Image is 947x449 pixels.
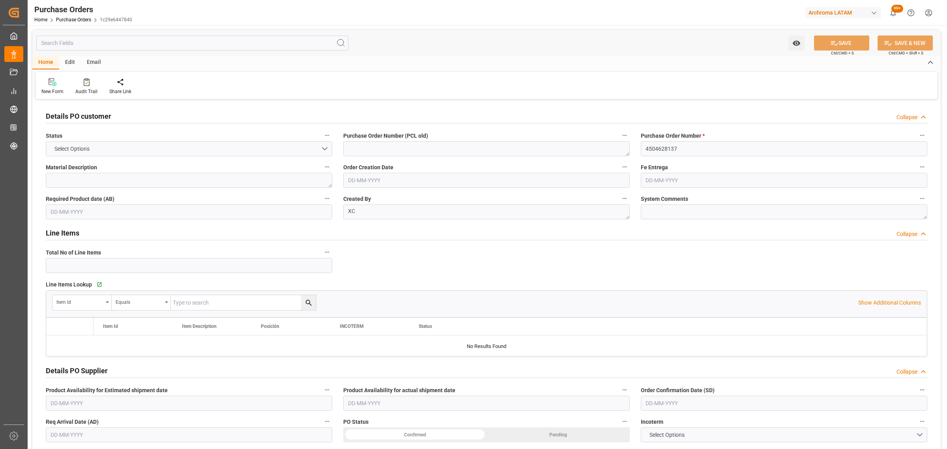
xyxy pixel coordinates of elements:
div: Pending [487,427,630,442]
div: Audit Trail [75,88,97,95]
span: Product Availability for actual shipment date [343,386,455,395]
span: Product Availability for Estimated shipment date [46,386,168,395]
input: DD-MM-YYYY [46,427,332,442]
div: Edit [59,56,81,69]
button: open menu [52,295,112,310]
h2: Details PO customer [46,111,111,122]
span: Incoterm [641,418,663,426]
button: Fe Entrega [917,162,927,172]
input: DD-MM-YYYY [641,396,927,411]
div: Equals [116,297,162,306]
button: Created By [619,193,630,204]
input: DD-MM-YYYY [343,173,630,188]
input: DD-MM-YYYY [641,173,927,188]
button: open menu [46,141,332,156]
span: Required Product date (AB) [46,195,114,203]
h2: Details PO Supplier [46,365,108,376]
span: INCOTERM [340,324,364,329]
div: Archroma LATAM [805,7,881,19]
button: Product Availability for actual shipment date [619,385,630,395]
textarea: XC [343,204,630,219]
button: Req Arrival Date (AD) [322,416,332,427]
button: Required Product date (AB) [322,193,332,204]
span: Order Confirmation Date (SD) [641,386,715,395]
span: System Comments [641,195,688,203]
span: Created By [343,195,371,203]
div: Share Link [109,88,131,95]
button: Purchase Order Number (PCL old) [619,130,630,140]
span: Select Options [51,145,94,153]
div: Collapse [896,113,917,122]
button: PO Status [619,416,630,427]
span: Ctrl/CMD + Shift + S [889,50,923,56]
div: Collapse [896,230,917,238]
span: Req Arrival Date (AD) [46,418,99,426]
span: Line Items Lookup [46,281,92,289]
div: Email [81,56,107,69]
h2: Line Items [46,228,79,238]
button: Status [322,130,332,140]
span: 99+ [891,5,903,13]
span: Select Options [646,431,689,439]
p: Show Additional Columns [858,299,921,307]
div: Confirmed [343,427,487,442]
span: Ctrl/CMD + S [831,50,854,56]
a: Purchase Orders [56,17,91,22]
div: Item Id [56,297,103,306]
span: Item Description [182,324,217,329]
button: Total No of Line Items [322,247,332,257]
span: Total No of Line Items [46,249,101,257]
input: DD-MM-YYYY [46,204,332,219]
input: DD-MM-YYYY [46,396,332,411]
button: SAVE & NEW [878,36,933,51]
span: Item Id [103,324,118,329]
button: open menu [641,427,927,442]
button: open menu [788,36,805,51]
span: Fe Entrega [641,163,668,172]
div: Collapse [896,368,917,376]
div: Purchase Orders [34,4,132,15]
button: Order Confirmation Date (SD) [917,385,927,395]
button: Archroma LATAM [805,5,884,20]
button: open menu [112,295,171,310]
button: Material Description [322,162,332,172]
span: PO Status [343,418,369,426]
div: Home [32,56,59,69]
span: Order Creation Date [343,163,393,172]
button: Purchase Order Number * [917,130,927,140]
input: Search Fields [36,36,348,51]
input: DD-MM-YYYY [343,396,630,411]
button: Help Center [902,4,920,22]
button: Product Availability for Estimated shipment date [322,385,332,395]
input: Type to search [171,295,316,310]
span: Posición [261,324,279,329]
a: Home [34,17,47,22]
span: Material Description [46,163,97,172]
span: Purchase Order Number (PCL old) [343,132,428,140]
span: Status [419,324,432,329]
button: search button [301,295,316,310]
button: show 100 new notifications [884,4,902,22]
button: Order Creation Date [619,162,630,172]
span: Purchase Order Number [641,132,705,140]
button: System Comments [917,193,927,204]
div: New Form [41,88,64,95]
button: SAVE [814,36,869,51]
span: Status [46,132,62,140]
button: Incoterm [917,416,927,427]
